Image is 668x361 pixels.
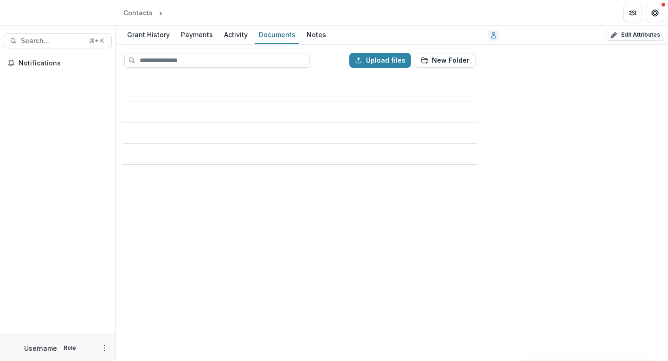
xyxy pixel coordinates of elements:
[99,342,110,354] button: More
[220,28,251,41] div: Activity
[255,28,299,41] div: Documents
[120,6,156,19] a: Contacts
[123,28,173,41] div: Grant History
[349,53,411,68] button: Upload files
[303,28,330,41] div: Notes
[606,30,664,41] button: Edit Attributes
[623,4,642,22] button: Partners
[61,344,79,352] p: Role
[255,26,299,44] a: Documents
[123,8,153,18] div: Contacts
[120,6,204,19] nav: breadcrumb
[4,33,112,48] button: Search...
[19,59,108,67] span: Notifications
[303,26,330,44] a: Notes
[123,26,173,44] a: Grant History
[177,26,217,44] a: Payments
[220,26,251,44] a: Activity
[177,28,217,41] div: Payments
[4,56,112,71] button: Notifications
[21,37,83,45] span: Search...
[646,4,664,22] button: Get Help
[87,36,106,46] div: ⌘ + K
[24,343,57,353] p: Username
[415,53,475,68] button: New Folder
